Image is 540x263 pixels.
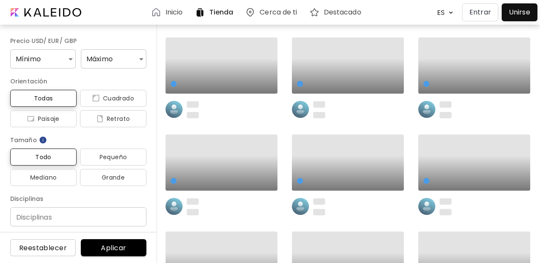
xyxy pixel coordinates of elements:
[10,135,146,145] h6: Tamaño
[17,152,70,162] span: Todo
[209,9,234,16] h6: Tienda
[245,7,300,17] a: Cerca de ti
[17,93,70,103] span: Todas
[10,110,77,127] button: iconPaisaje
[10,194,146,204] h6: Disciplinas
[10,49,76,69] div: Mínimo
[309,7,365,17] a: Destacado
[10,149,77,166] button: Todo
[17,243,69,252] span: Reestablecer
[81,49,146,69] div: Máximo
[92,95,100,102] img: icon
[433,5,446,20] div: ES
[502,3,537,21] a: Unirse
[151,7,186,17] a: Inicio
[10,90,77,107] button: Todas
[87,152,140,162] span: Pequeño
[87,172,140,183] span: Grande
[27,115,34,122] img: icon
[17,172,70,183] span: Mediano
[97,115,103,122] img: icon
[10,239,76,256] button: Reestablecer
[17,114,70,124] span: Paisaje
[462,3,498,21] button: Entrar
[446,9,455,17] img: arrow down
[10,36,146,46] h6: Precio USD/ EUR/ GBP
[80,110,146,127] button: iconRetrato
[88,243,140,252] span: Aplicar
[324,9,361,16] h6: Destacado
[39,136,47,144] img: info
[87,114,140,124] span: Retrato
[80,149,146,166] button: Pequeño
[462,3,502,21] a: Entrar
[87,93,140,103] span: Cuadrado
[81,239,146,256] button: Aplicar
[469,7,491,17] p: Entrar
[260,9,297,16] h6: Cerca de ti
[195,7,237,17] a: Tienda
[80,169,146,186] button: Grande
[10,76,146,86] h6: Orientación
[10,169,77,186] button: Mediano
[166,9,183,16] h6: Inicio
[80,90,146,107] button: iconCuadrado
